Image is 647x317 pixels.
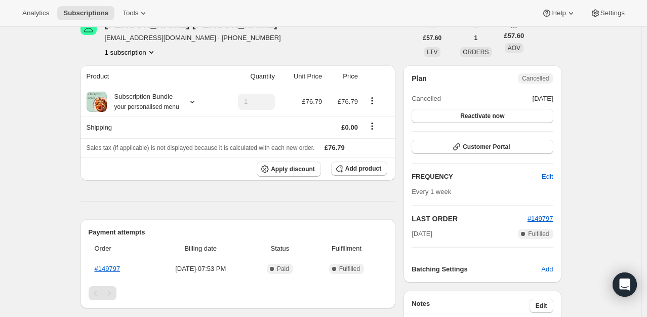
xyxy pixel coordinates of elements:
[114,103,179,110] small: your personalised menu
[504,31,524,41] span: £57.60
[533,94,553,104] span: [DATE]
[345,165,381,173] span: Add product
[542,172,553,182] span: Edit
[80,65,219,88] th: Product
[331,162,387,176] button: Add product
[341,124,358,131] span: £0.00
[153,244,249,254] span: Billing date
[254,244,306,254] span: Status
[460,112,504,120] span: Reactivate now
[417,31,448,45] button: £57.60
[89,286,388,300] nav: Pagination
[412,188,451,195] span: Every 1 week
[412,109,553,123] button: Reactivate now
[552,9,565,17] span: Help
[271,165,315,173] span: Apply discount
[528,230,549,238] span: Fulfilled
[302,98,322,105] span: £76.79
[89,227,388,237] h2: Payment attempts
[364,95,380,106] button: Product actions
[423,34,442,42] span: £57.60
[87,92,107,112] img: product img
[474,34,478,42] span: 1
[87,144,315,151] span: Sales tax (if applicable) is not displayed because it is calculated with each new order.
[325,65,361,88] th: Price
[278,65,325,88] th: Unit Price
[412,94,441,104] span: Cancelled
[412,214,528,224] h2: LAST ORDER
[89,237,150,260] th: Order
[412,140,553,154] button: Customer Portal
[522,74,549,83] span: Cancelled
[412,172,542,182] h2: FREQUENCY
[463,49,489,56] span: ORDERS
[364,121,380,132] button: Shipping actions
[412,264,541,274] h6: Batching Settings
[508,45,520,52] span: AOV
[153,264,249,274] span: [DATE] · 07:53 PM
[95,265,120,272] a: #149797
[528,215,553,222] a: #149797
[339,265,360,273] span: Fulfilled
[412,229,432,239] span: [DATE]
[57,6,114,20] button: Subscriptions
[22,9,49,17] span: Analytics
[107,92,179,112] div: Subscription Bundle
[528,214,553,224] button: #149797
[468,31,484,45] button: 1
[613,272,637,297] div: Open Intercom Messenger
[530,299,553,313] button: Edit
[584,6,631,20] button: Settings
[338,98,358,105] span: £76.79
[541,264,553,274] span: Add
[80,19,97,35] span: Graham Thompson
[257,162,321,177] button: Apply discount
[219,65,278,88] th: Quantity
[312,244,381,254] span: Fulfillment
[535,261,559,278] button: Add
[123,9,138,17] span: Tools
[412,73,427,84] h2: Plan
[105,47,156,57] button: Product actions
[63,9,108,17] span: Subscriptions
[105,19,290,29] div: [PERSON_NAME] [PERSON_NAME]
[427,49,437,56] span: LTV
[80,116,219,138] th: Shipping
[536,6,582,20] button: Help
[412,299,530,313] h3: Notes
[536,302,547,310] span: Edit
[116,6,154,20] button: Tools
[277,265,289,273] span: Paid
[16,6,55,20] button: Analytics
[463,143,510,151] span: Customer Portal
[325,144,345,151] span: £76.79
[536,169,559,185] button: Edit
[105,33,290,43] span: [EMAIL_ADDRESS][DOMAIN_NAME] · [PHONE_NUMBER]
[600,9,625,17] span: Settings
